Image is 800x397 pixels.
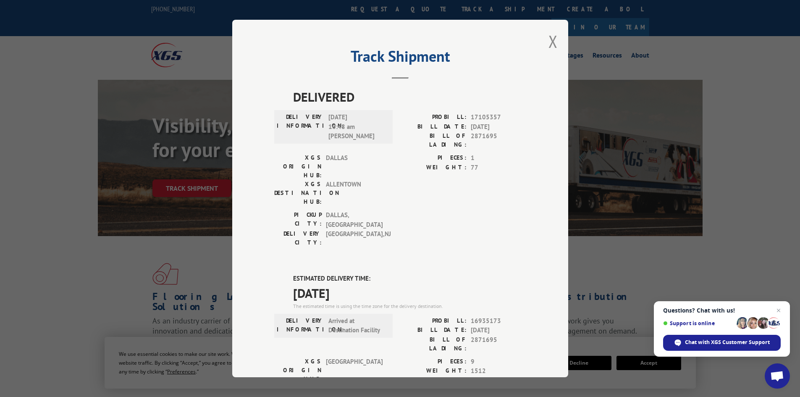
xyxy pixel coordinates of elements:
label: PIECES: [400,153,467,163]
span: [DATE] 10:48 am [PERSON_NAME] [328,113,385,141]
span: 77 [471,163,526,173]
label: BILL DATE: [400,122,467,132]
span: 2871695 [471,131,526,149]
label: BILL DATE: [400,326,467,335]
label: PIECES: [400,357,467,367]
span: 1 [471,153,526,163]
label: DELIVERY CITY: [274,229,322,247]
span: Arrived at Destination Facility [328,316,385,335]
label: PROBILL: [400,113,467,122]
div: The estimated time is using the time zone for the delivery destination. [293,302,526,310]
label: PICKUP CITY: [274,210,322,229]
div: Open chat [765,363,790,389]
span: 9 [471,357,526,367]
span: DALLAS , [GEOGRAPHIC_DATA] [326,210,383,229]
label: XGS ORIGIN HUB: [274,153,322,180]
label: PROBILL: [400,316,467,326]
label: DELIVERY INFORMATION: [277,316,324,335]
span: [DATE] [471,122,526,132]
label: XGS ORIGIN HUB: [274,357,322,384]
span: 16935173 [471,316,526,326]
label: ESTIMATED DELIVERY TIME: [293,274,526,284]
label: BILL OF LADING: [400,335,467,353]
span: DELIVERED [293,87,526,106]
label: BILL OF LADING: [400,131,467,149]
span: Chat with XGS Customer Support [685,339,770,346]
button: Close modal [548,30,558,53]
label: XGS DESTINATION HUB: [274,180,322,206]
span: [DATE] [293,284,526,302]
span: Close chat [774,305,784,315]
span: [DATE] [471,326,526,335]
span: Questions? Chat with us! [663,307,781,314]
label: WEIGHT: [400,163,467,173]
div: Chat with XGS Customer Support [663,335,781,351]
label: WEIGHT: [400,366,467,376]
span: ALLENTOWN [326,180,383,206]
label: DELIVERY INFORMATION: [277,113,324,141]
span: DALLAS [326,153,383,180]
span: 1512 [471,366,526,376]
span: Support is online [663,320,734,326]
h2: Track Shipment [274,50,526,66]
span: 17105357 [471,113,526,122]
span: [GEOGRAPHIC_DATA] , NJ [326,229,383,247]
span: 2871695 [471,335,526,353]
span: [GEOGRAPHIC_DATA] [326,357,383,384]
